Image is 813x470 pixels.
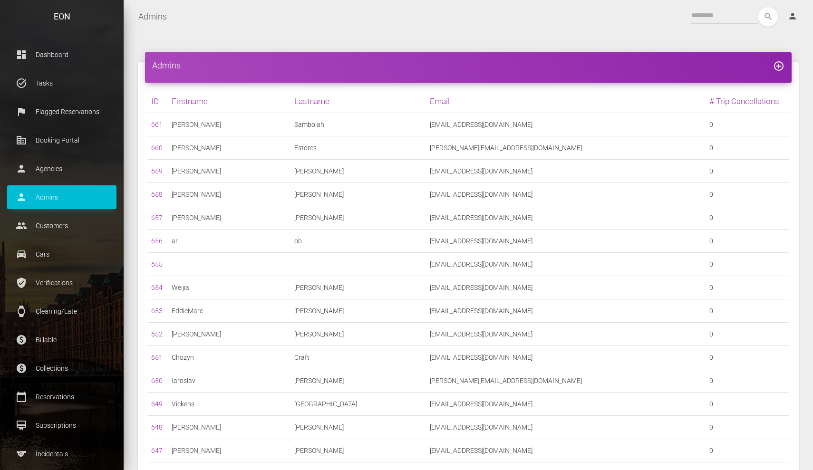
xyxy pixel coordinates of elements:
td: [EMAIL_ADDRESS][DOMAIN_NAME] [426,160,706,183]
p: Booking Portal [14,133,109,147]
td: [PERSON_NAME] [168,160,290,183]
a: 651 [151,354,163,361]
a: 654 [151,284,163,291]
a: calendar_today Reservations [7,385,116,409]
td: [EMAIL_ADDRESS][DOMAIN_NAME] [426,416,706,439]
td: [EMAIL_ADDRESS][DOMAIN_NAME] [426,276,706,299]
p: Tasks [14,76,109,90]
td: [EMAIL_ADDRESS][DOMAIN_NAME] [426,230,706,253]
td: [EMAIL_ADDRESS][DOMAIN_NAME] [426,439,706,462]
td: [PERSON_NAME] [168,136,290,160]
td: 0 [706,393,789,416]
a: sports Incidentals [7,442,116,466]
td: [PERSON_NAME] [290,160,426,183]
td: [EMAIL_ADDRESS][DOMAIN_NAME] [426,113,706,136]
a: card_membership Subscriptions [7,413,116,437]
a: corporate_fare Booking Portal [7,128,116,152]
a: 647 [151,447,163,454]
p: Admins [14,190,109,204]
a: 649 [151,400,163,408]
td: Weijia [168,276,290,299]
a: person Admins [7,185,116,209]
th: Firstname [168,90,290,113]
button: search [758,7,778,27]
td: Iaroslav [168,369,290,393]
td: [PERSON_NAME] [290,323,426,346]
p: Verifications [14,276,109,290]
td: [PERSON_NAME] [290,439,426,462]
td: [PERSON_NAME] [168,416,290,439]
p: Incidentals [14,447,109,461]
td: 0 [706,160,789,183]
a: task_alt Tasks [7,71,116,95]
td: 0 [706,416,789,439]
a: 658 [151,191,163,198]
td: 0 [706,323,789,346]
td: [PERSON_NAME][EMAIL_ADDRESS][DOMAIN_NAME] [426,136,706,160]
td: [EMAIL_ADDRESS][DOMAIN_NAME] [426,346,706,369]
td: 0 [706,439,789,462]
td: Vickens [168,393,290,416]
td: Estores [290,136,426,160]
th: Lastname [290,90,426,113]
th: ID [147,90,168,113]
td: [PERSON_NAME] [168,323,290,346]
p: Flagged Reservations [14,105,109,119]
td: Chozyn [168,346,290,369]
a: 657 [151,214,163,221]
a: 655 [151,260,163,268]
a: 652 [151,330,163,338]
td: 0 [706,276,789,299]
a: dashboard Dashboard [7,43,116,67]
p: Collections [14,361,109,375]
td: [PERSON_NAME] [290,206,426,230]
a: paid Billable [7,328,116,352]
a: watch Cleaning/Late [7,299,116,323]
p: Customers [14,219,109,233]
i: person [788,11,797,21]
a: 659 [151,167,163,175]
td: 0 [706,230,789,253]
p: Billable [14,333,109,347]
td: [PERSON_NAME] [168,113,290,136]
td: 0 [706,136,789,160]
td: [PERSON_NAME] [168,206,290,230]
a: 648 [151,423,163,431]
p: Cars [14,247,109,261]
p: Agencies [14,162,109,176]
td: 0 [706,299,789,323]
p: Dashboard [14,48,109,62]
td: [PERSON_NAME] [290,416,426,439]
td: 0 [706,113,789,136]
a: person Agencies [7,157,116,181]
td: [PERSON_NAME] [168,439,290,462]
td: [GEOGRAPHIC_DATA] [290,393,426,416]
th: Email [426,90,706,113]
p: Subscriptions [14,418,109,432]
a: verified_user Verifications [7,271,116,295]
a: paid Collections [7,356,116,380]
td: [EMAIL_ADDRESS][DOMAIN_NAME] [426,183,706,206]
p: Reservations [14,390,109,404]
a: 653 [151,307,163,315]
td: [PERSON_NAME] [290,276,426,299]
a: flag Flagged Reservations [7,100,116,124]
td: [EMAIL_ADDRESS][DOMAIN_NAME] [426,393,706,416]
a: 661 [151,121,163,128]
td: 0 [706,253,789,276]
td: [EMAIL_ADDRESS][DOMAIN_NAME] [426,323,706,346]
a: person [781,7,806,26]
td: [EMAIL_ADDRESS][DOMAIN_NAME] [426,299,706,323]
a: add_circle_outline [773,60,784,70]
td: [PERSON_NAME] [290,369,426,393]
td: 0 [706,183,789,206]
h4: Admins [152,59,784,71]
td: EddieMarc [168,299,290,323]
a: 660 [151,144,163,152]
td: [PERSON_NAME] [290,299,426,323]
p: Cleaning/Late [14,304,109,318]
td: 0 [706,346,789,369]
td: [PERSON_NAME][EMAIL_ADDRESS][DOMAIN_NAME] [426,369,706,393]
td: [EMAIL_ADDRESS][DOMAIN_NAME] [426,206,706,230]
td: Sambolah [290,113,426,136]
